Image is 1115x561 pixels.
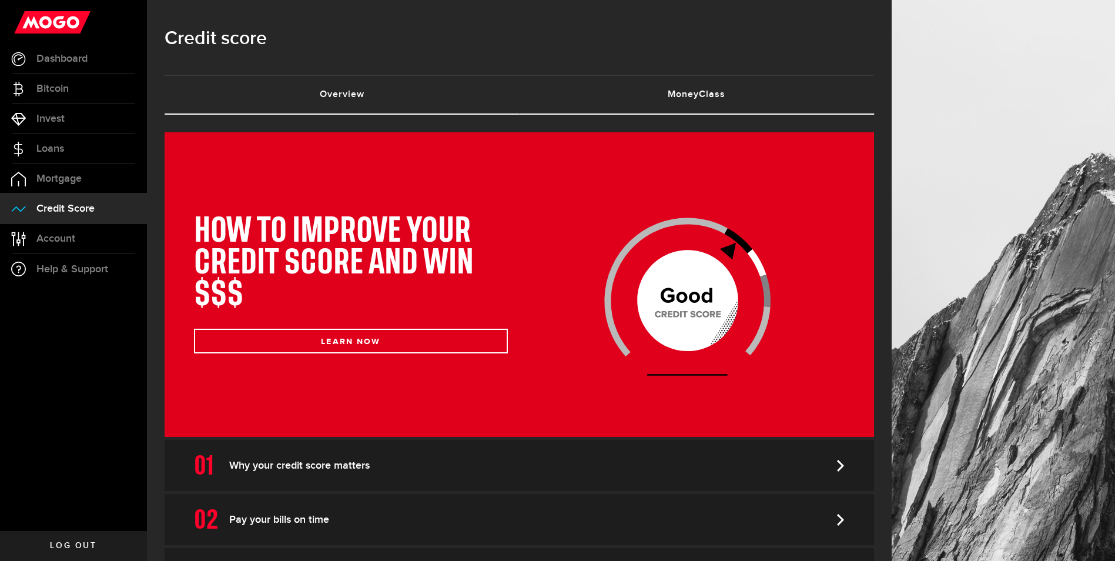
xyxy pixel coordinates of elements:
[194,329,508,353] button: LEARN NOW
[36,233,75,244] span: Account
[36,173,82,184] span: Mortgage
[36,143,64,154] span: Loans
[165,440,874,491] a: Why your credit score matters
[36,84,69,94] span: Bitcoin
[194,216,508,311] h1: HOW TO IMPROVE YOUR CREDIT SCORE AND WIN $$$
[50,542,96,550] span: Log out
[9,5,45,40] button: Open LiveChat chat widget
[165,494,874,545] a: Pay your bills on time
[520,76,875,113] a: MoneyClass
[165,24,874,54] h1: Credit score
[36,264,108,275] span: Help & Support
[36,113,65,124] span: Invest
[165,75,874,115] ul: Tabs Navigation
[36,203,95,214] span: Credit Score
[36,54,88,64] span: Dashboard
[165,76,520,113] a: Overview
